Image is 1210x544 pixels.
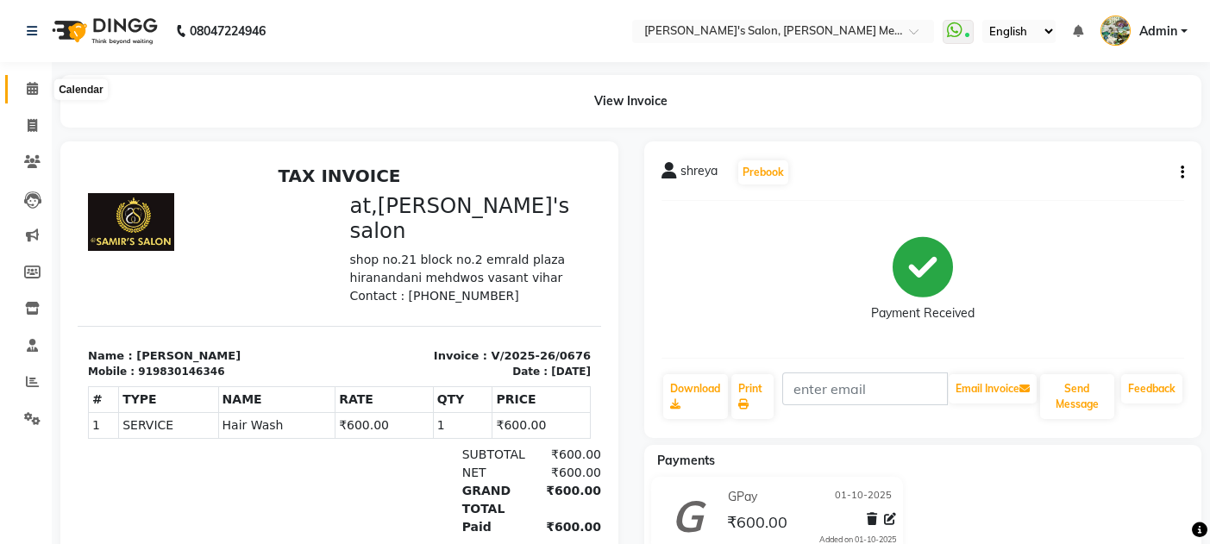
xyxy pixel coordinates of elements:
[728,488,757,506] span: GPay
[273,92,514,128] p: shop no.21 block no.2 emrald plaza hiranandani mehdwos vasant vihar
[374,287,449,305] div: SUBTOTAL
[374,323,449,360] div: GRAND TOTAL
[473,205,513,221] div: [DATE]
[448,287,523,305] div: ₹600.00
[145,258,254,276] span: Hair Wash
[731,374,774,419] a: Print
[1040,374,1114,419] button: Send Message
[448,323,523,360] div: ₹600.00
[273,34,514,85] h3: at,[PERSON_NAME]'s salon
[1121,374,1182,403] a: Feedback
[374,305,449,323] div: NET
[273,189,514,206] p: Invoice : V/2025-26/0676
[258,254,356,280] td: ₹600.00
[871,304,975,322] div: Payment Received
[44,7,162,55] img: logo
[727,512,787,536] span: ₹600.00
[1100,16,1131,46] img: Admin
[10,189,252,206] p: Name : [PERSON_NAME]
[41,254,141,280] td: SERVICE
[10,205,57,221] div: Mobile :
[680,162,718,186] span: shreya
[60,205,147,221] div: 919830146346
[435,205,470,221] div: Date :
[415,254,513,280] td: ₹600.00
[10,398,513,414] p: Please visit again !
[60,75,1201,128] div: View Invoice
[355,254,415,280] td: 1
[374,360,449,378] div: Paid
[355,228,415,254] th: QTY
[190,7,266,55] b: 08047224946
[738,160,788,184] button: Prebook
[273,128,514,147] p: Contact : [PHONE_NUMBER]
[10,7,513,28] h2: TAX INVOICE
[448,360,523,378] div: ₹600.00
[258,228,356,254] th: RATE
[835,488,892,506] span: 01-10-2025
[54,79,107,100] div: Calendar
[415,228,513,254] th: PRICE
[663,374,729,419] a: Download
[657,453,715,468] span: Payments
[11,228,41,254] th: #
[782,372,947,405] input: enter email
[1139,22,1177,41] span: Admin
[448,305,523,323] div: ₹600.00
[11,254,41,280] td: 1
[949,374,1037,403] button: Email Invoice
[141,228,258,254] th: NAME
[41,228,141,254] th: TYPE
